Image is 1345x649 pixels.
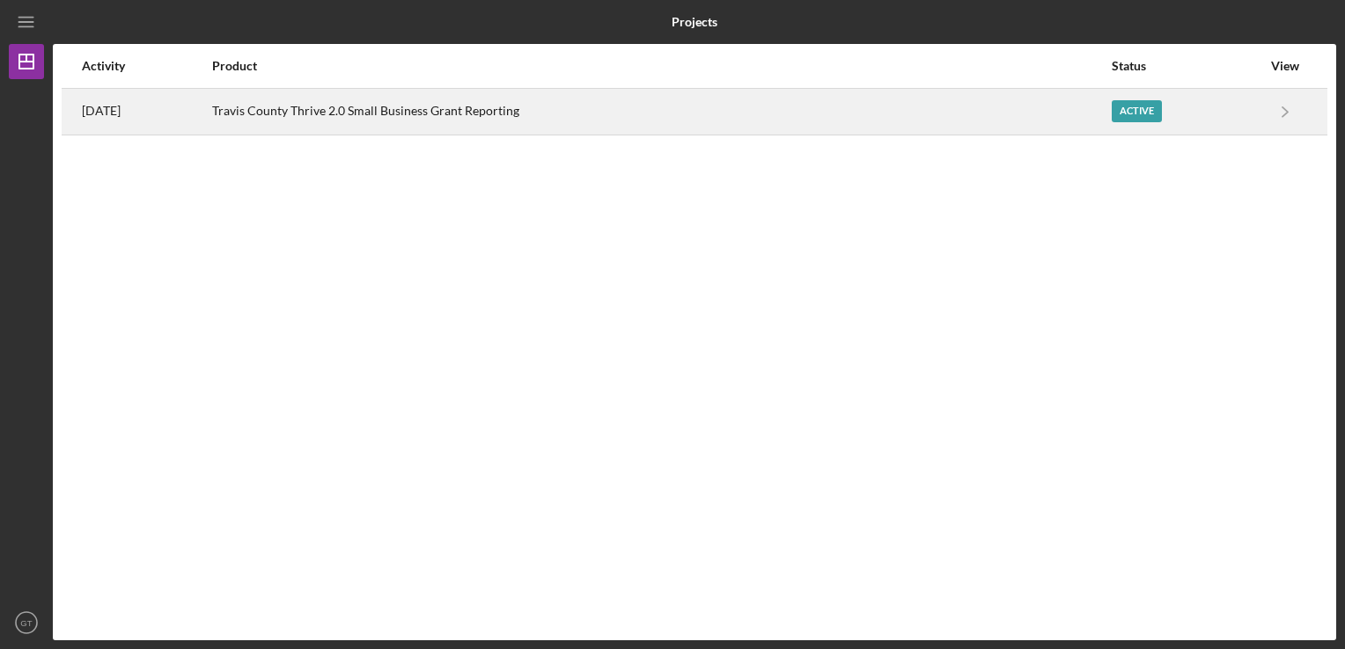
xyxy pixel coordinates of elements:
div: View [1263,59,1307,73]
div: Travis County Thrive 2.0 Small Business Grant Reporting [212,90,1110,134]
b: Projects [672,15,717,29]
div: Status [1112,59,1261,73]
div: Activity [82,59,210,73]
div: Active [1112,100,1162,122]
div: Product [212,59,1110,73]
time: 2025-09-03 17:50 [82,104,121,118]
button: GT [9,605,44,640]
text: GT [20,618,32,628]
